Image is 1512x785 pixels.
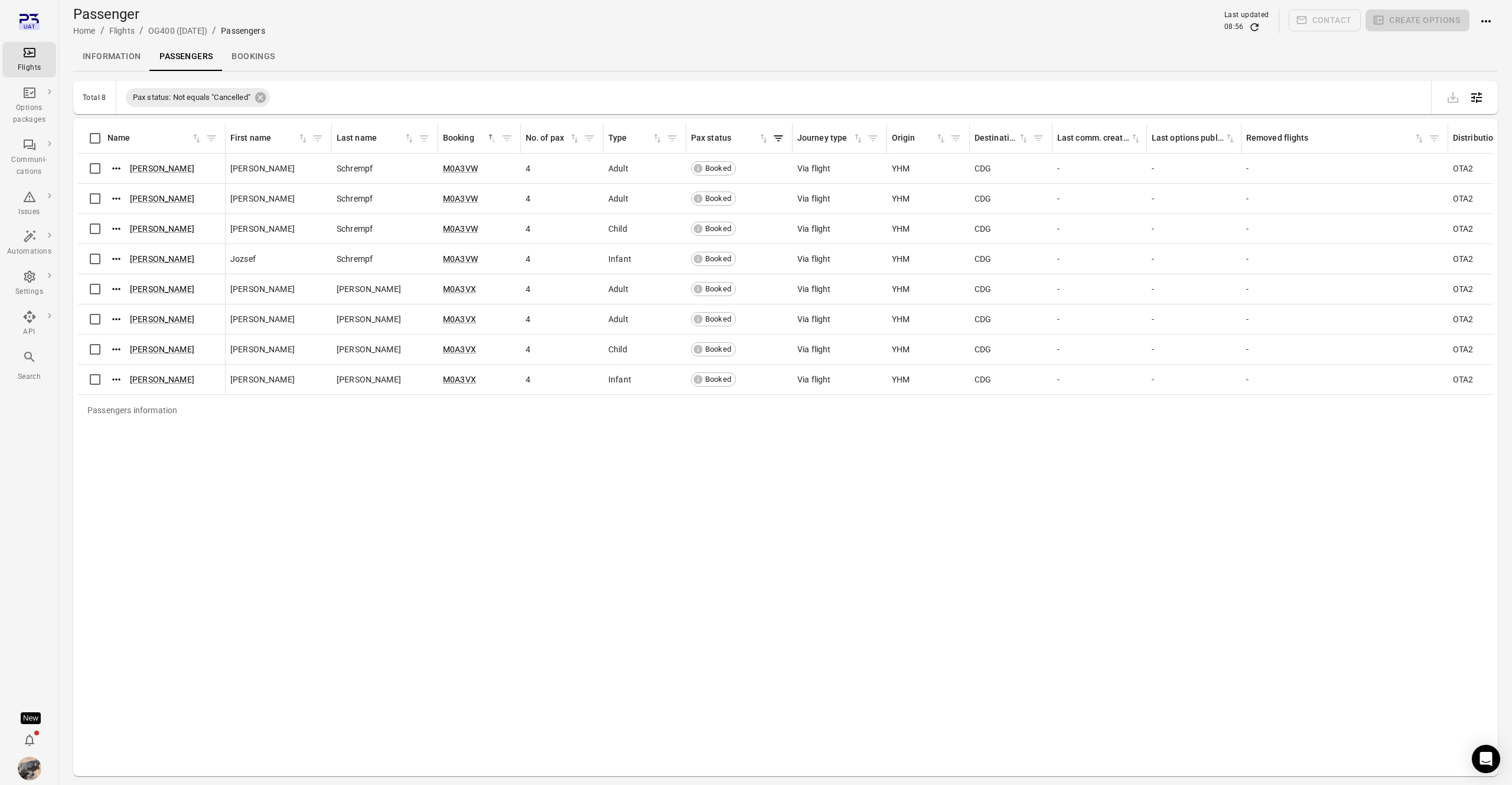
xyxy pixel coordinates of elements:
div: - [1246,253,1443,265]
div: Last updated [1224,9,1269,21]
a: M0A3VX [443,345,476,354]
div: - [1057,374,1142,385]
div: Journey type [797,132,852,145]
div: Sort by last communication created in ascending order [1057,132,1142,145]
li: / [212,24,216,38]
h1: Passenger [73,5,265,24]
button: Filter by journey type [864,129,882,147]
span: [PERSON_NAME] [230,223,295,235]
div: Booking [443,132,486,145]
a: Flights [2,42,56,77]
span: Booked [701,193,735,205]
span: Schrempf [337,193,373,205]
span: Destination [975,132,1029,145]
div: - [1057,223,1142,235]
button: Search [2,346,56,386]
div: - [1246,193,1443,205]
div: Sort by last name in ascending order [337,132,415,145]
div: - [1057,313,1142,325]
div: - [1246,374,1443,385]
a: M0A3VX [443,375,476,384]
span: OTA2 [1453,163,1474,174]
button: Filter by pax status [770,129,787,147]
span: First name [230,132,309,145]
a: OG400 ([DATE]) [148,26,207,35]
div: - [1246,283,1443,295]
span: Please make a selection to create communications [1289,9,1361,33]
a: M0A3VX [443,284,476,294]
span: Name [107,132,203,145]
div: Passengers information [78,395,187,426]
span: Via flight [797,253,831,265]
div: Settings [7,286,51,298]
button: Filter by name [203,129,220,147]
button: Daníel Benediktsson [13,752,46,785]
span: Filter by last name [415,129,433,147]
a: Automations [2,226,56,261]
span: Child [608,343,627,355]
div: - [1152,374,1237,385]
span: Booked [701,163,735,174]
button: Filter by origin [947,129,964,147]
span: Filter by booking [498,129,516,147]
span: Via flight [797,163,831,174]
div: Sort by previously removed flights in ascending order [1246,132,1425,145]
a: M0A3VW [443,164,478,173]
div: First name [230,132,297,145]
span: CDG [975,223,991,235]
span: Via flight [797,193,831,205]
span: YHM [892,374,910,385]
span: Last name [337,132,415,145]
span: Adult [608,283,628,295]
div: Passengers [221,25,265,37]
button: Filter by destination [1029,129,1047,147]
span: OTA2 [1453,223,1474,235]
button: Notifications [18,728,41,752]
a: M0A3VW [443,254,478,264]
span: Please make a selection to export [1441,91,1465,102]
button: Actions [107,280,125,298]
span: OTA2 [1453,313,1474,325]
a: Settings [2,266,56,301]
button: Actions [107,371,125,388]
div: - [1057,253,1142,265]
button: Actions [107,190,125,207]
span: OTA2 [1453,374,1474,385]
div: Sort by destination in ascending order [975,132,1029,145]
div: Sort by no. of pax in ascending order [526,132,581,145]
span: YHM [892,343,910,355]
span: 4 [526,253,530,265]
span: Booked [701,374,735,385]
span: YHM [892,193,910,205]
span: Infant [608,374,631,385]
a: API [2,306,56,342]
span: Via flight [797,313,831,325]
a: [PERSON_NAME] [130,224,194,233]
button: Filter by previously removed flights [1425,129,1443,147]
div: Tooltip anchor [21,712,41,724]
div: Options packages [7,102,51,126]
button: Refresh data [1249,21,1260,33]
span: [PERSON_NAME] [230,283,295,295]
span: YHM [892,163,910,174]
span: Adult [608,163,628,174]
span: [PERSON_NAME] [230,313,295,325]
span: [PERSON_NAME] [337,374,401,385]
span: Via flight [797,374,831,385]
a: M0A3VW [443,194,478,203]
a: Passengers [150,43,222,71]
a: [PERSON_NAME] [130,254,194,264]
button: Actions [107,250,125,268]
span: OTA2 [1453,253,1474,265]
span: CDG [975,283,991,295]
a: Flights [109,26,135,35]
li: / [100,24,105,38]
span: [PERSON_NAME] [230,193,295,205]
div: 08:56 [1224,21,1244,33]
span: YHM [892,223,910,235]
div: - [1152,313,1237,325]
a: [PERSON_NAME] [130,345,194,354]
